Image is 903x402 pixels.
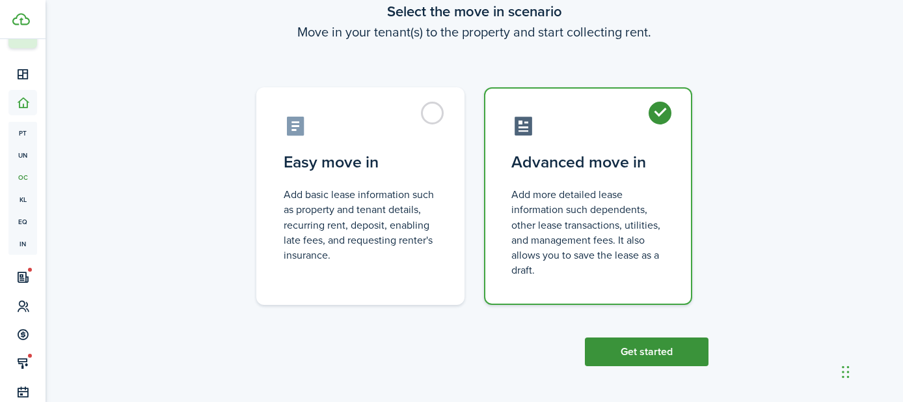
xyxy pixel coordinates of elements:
[511,151,665,174] control-radio-card-title: Advanced move in
[240,1,708,22] wizard-step-header-title: Select the move in scenario
[8,188,37,210] a: kl
[240,22,708,42] wizard-step-header-description: Move in your tenant(s) to the property and start collecting rent.
[8,122,37,144] a: pt
[842,352,850,392] div: Drag
[284,187,437,263] control-radio-card-description: Add basic lease information such as property and tenant details, recurring rent, deposit, enablin...
[8,166,37,188] a: oc
[284,151,437,174] control-radio-card-title: Easy move in
[838,339,903,402] iframe: Chat Widget
[8,144,37,166] a: un
[12,13,30,25] img: TenantCloud
[8,210,37,233] a: eq
[585,337,708,366] button: Get started
[8,233,37,255] a: in
[511,187,665,278] control-radio-card-description: Add more detailed lease information such dependents, other lease transactions, utilities, and man...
